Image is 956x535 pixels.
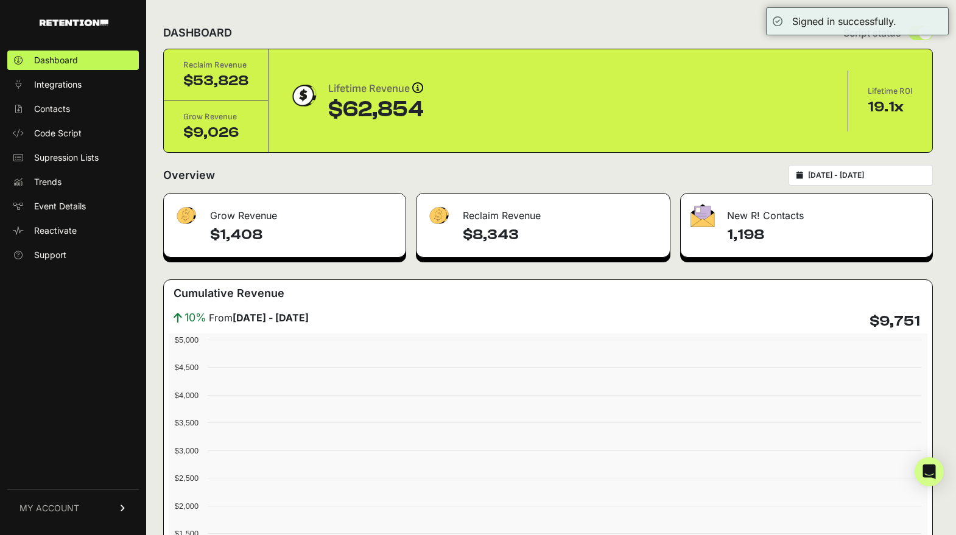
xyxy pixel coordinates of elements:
[34,225,77,237] span: Reactivate
[34,176,62,188] span: Trends
[174,285,284,302] h3: Cumulative Revenue
[7,51,139,70] a: Dashboard
[681,194,932,230] div: New R! Contacts
[34,249,66,261] span: Support
[183,59,248,71] div: Reclaim Revenue
[34,79,82,91] span: Integrations
[175,502,199,511] text: $2,000
[328,80,424,97] div: Lifetime Revenue
[7,124,139,143] a: Code Script
[164,194,406,230] div: Grow Revenue
[328,97,424,122] div: $62,854
[34,200,86,212] span: Event Details
[7,221,139,240] a: Reactivate
[34,103,70,115] span: Contacts
[175,446,199,455] text: $3,000
[426,204,451,228] img: fa-dollar-13500eef13a19c4ab2b9ed9ad552e47b0d9fc28b02b83b90ba0e00f96d6372e9.png
[183,123,248,142] div: $9,026
[175,474,199,483] text: $2,500
[868,97,913,117] div: 19.1x
[691,204,715,227] img: fa-envelope-19ae18322b30453b285274b1b8af3d052b27d846a4fbe8435d1a52b978f639a2.png
[7,75,139,94] a: Integrations
[183,111,248,123] div: Grow Revenue
[19,502,79,514] span: MY ACCOUNT
[7,197,139,216] a: Event Details
[416,194,669,230] div: Reclaim Revenue
[40,19,108,26] img: Retention.com
[183,71,248,91] div: $53,828
[34,54,78,66] span: Dashboard
[163,167,215,184] h2: Overview
[463,225,659,245] h4: $8,343
[163,24,232,41] h2: DASHBOARD
[7,172,139,192] a: Trends
[7,245,139,265] a: Support
[185,309,206,326] span: 10%
[868,85,913,97] div: Lifetime ROI
[175,418,199,427] text: $3,500
[915,457,944,486] div: Open Intercom Messenger
[209,310,309,325] span: From
[174,204,198,228] img: fa-dollar-13500eef13a19c4ab2b9ed9ad552e47b0d9fc28b02b83b90ba0e00f96d6372e9.png
[870,312,920,331] h4: $9,751
[210,225,396,245] h4: $1,408
[175,363,199,372] text: $4,500
[7,99,139,119] a: Contacts
[288,80,318,111] img: dollar-coin-05c43ed7efb7bc0c12610022525b4bbbb207c7efeef5aecc26f025e68dcafac9.png
[34,127,82,139] span: Code Script
[233,312,309,324] strong: [DATE] - [DATE]
[34,152,99,164] span: Supression Lists
[7,489,139,526] a: MY ACCOUNT
[7,148,139,167] a: Supression Lists
[792,14,896,29] div: Signed in successfully.
[727,225,923,245] h4: 1,198
[175,391,199,400] text: $4,000
[175,335,199,344] text: $5,000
